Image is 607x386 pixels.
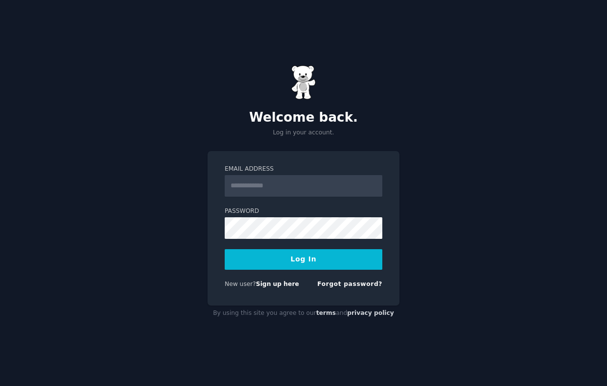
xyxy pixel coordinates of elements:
[291,65,316,100] img: Gummy Bear
[208,306,399,321] div: By using this site you agree to our and
[225,165,382,174] label: Email Address
[225,281,256,287] span: New user?
[225,207,382,216] label: Password
[316,309,336,316] a: terms
[347,309,394,316] a: privacy policy
[208,129,399,137] p: Log in your account.
[256,281,299,287] a: Sign up here
[317,281,382,287] a: Forgot password?
[225,249,382,270] button: Log In
[208,110,399,126] h2: Welcome back.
